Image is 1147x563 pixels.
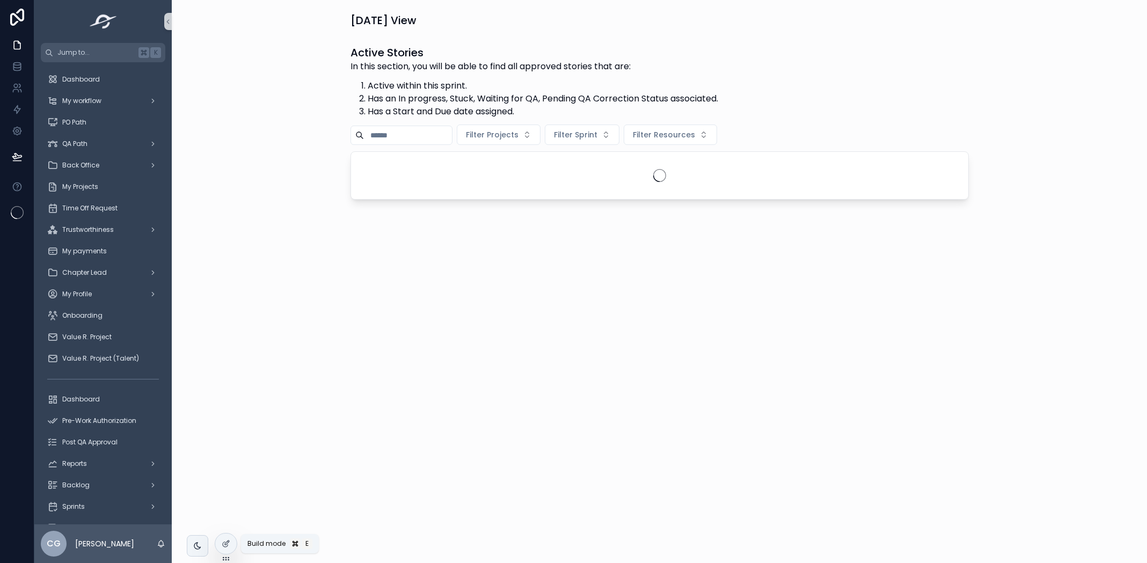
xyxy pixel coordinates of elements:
span: Filter Resources [633,129,695,140]
span: Build mode [247,539,286,548]
a: PO Path [41,113,165,132]
h1: [DATE] View [350,13,417,28]
button: Select Button [545,125,619,145]
div: scrollable content [34,62,172,524]
a: Reports [41,454,165,473]
span: PO Path [62,118,86,127]
span: Reports [62,459,87,468]
span: Trustworthiness [62,225,114,234]
span: My Profile [62,290,92,298]
span: My workflow [62,97,101,105]
p: [PERSON_NAME] [75,538,134,549]
li: Has an In progress, Stuck, Waiting for QA, Pending QA Correction Status associated. [368,92,718,105]
a: Dashboard [41,70,165,89]
span: QA Path [62,140,87,148]
span: Backlog [62,481,90,489]
span: Dashboard [62,75,100,84]
a: Value R. Project (Talent) [41,349,165,368]
img: App logo [86,13,120,30]
span: QA [62,524,71,532]
a: My Projects [41,177,165,196]
a: Post QA Approval [41,433,165,452]
p: In this section, you will be able to find all approved stories that are: [350,60,718,73]
a: Backlog [41,476,165,495]
a: Sprints [41,497,165,516]
a: Value R. Project [41,327,165,347]
li: Active within this sprint. [368,79,718,92]
a: Pre-Work Authorization [41,411,165,430]
span: Filter Sprint [554,129,597,140]
span: Filter Projects [466,129,518,140]
a: Chapter Lead [41,263,165,282]
span: Jump to... [57,48,134,57]
span: E [303,539,311,548]
a: My Profile [41,284,165,304]
span: Sprints [62,502,85,511]
a: QA Path [41,134,165,153]
a: Time Off Request [41,199,165,218]
a: Back Office [41,156,165,175]
span: Time Off Request [62,204,118,213]
button: Select Button [624,125,717,145]
a: My payments [41,242,165,261]
span: Cg [47,537,61,550]
span: K [151,48,160,57]
span: My payments [62,247,107,255]
button: Select Button [457,125,540,145]
span: My Projects [62,182,98,191]
span: Post QA Approval [62,438,118,447]
span: Value R. Project (Talent) [62,354,139,363]
a: Onboarding [41,306,165,325]
a: My workflow [41,91,165,111]
span: Chapter Lead [62,268,107,277]
h1: Active Stories [350,45,718,60]
li: Has a Start and Due date assigned. [368,105,718,118]
span: Value R. Project [62,333,112,341]
a: Trustworthiness [41,220,165,239]
span: Dashboard [62,395,100,404]
span: Back Office [62,161,99,170]
span: Pre-Work Authorization [62,416,136,425]
button: Jump to...K [41,43,165,62]
a: QA [41,518,165,538]
a: Dashboard [41,390,165,409]
span: Onboarding [62,311,103,320]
